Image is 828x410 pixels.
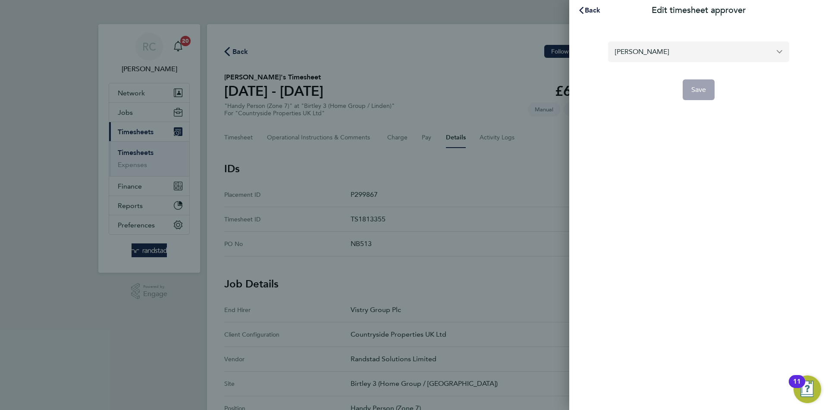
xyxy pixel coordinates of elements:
[793,382,801,393] div: 11
[652,4,746,16] p: Edit timesheet approver
[608,41,789,62] input: Select an approver
[585,6,601,14] span: Back
[793,375,821,403] button: Open Resource Center, 11 new notifications
[569,2,609,19] button: Back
